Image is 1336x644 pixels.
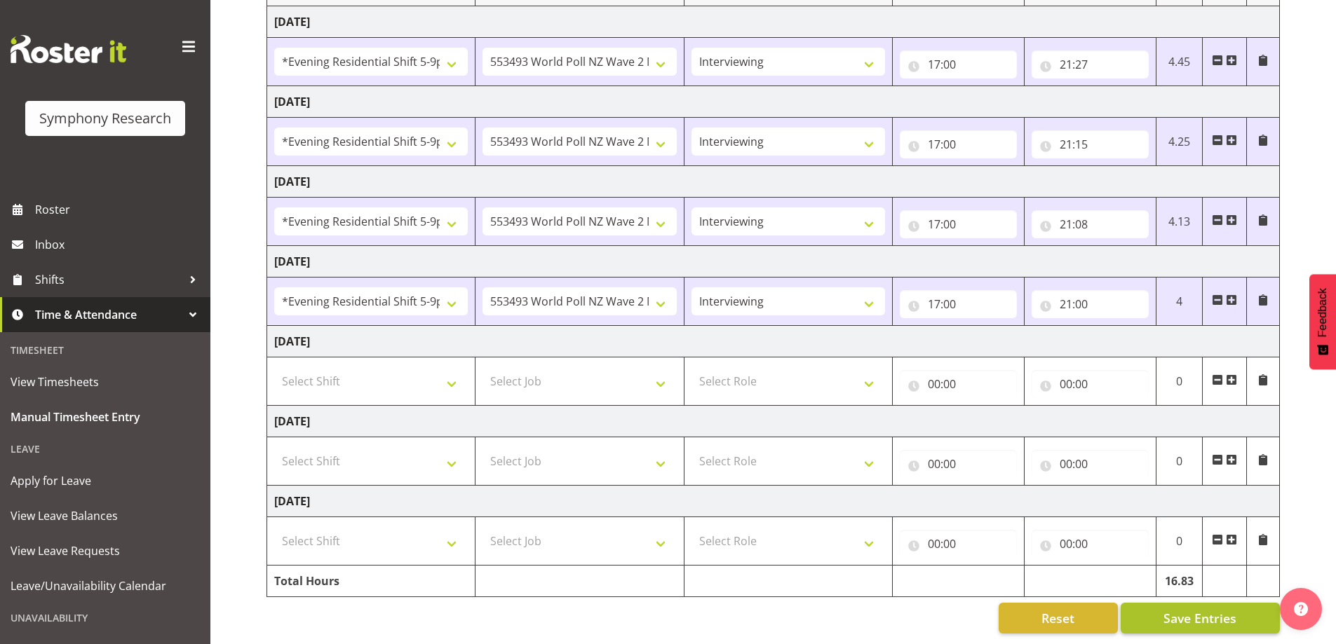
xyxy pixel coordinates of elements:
a: View Timesheets [4,364,207,399]
input: Click to select... [1032,290,1149,318]
a: View Leave Requests [4,533,207,568]
td: [DATE] [267,326,1280,357]
input: Click to select... [900,50,1017,78]
div: Unavailability [4,603,207,632]
td: [DATE] [267,246,1280,278]
span: View Leave Requests [11,540,200,561]
td: 0 [1156,357,1203,406]
input: Click to select... [1032,210,1149,238]
td: [DATE] [267,486,1280,517]
span: Inbox [35,234,203,255]
td: 16.83 [1156,566,1203,597]
span: Feedback [1316,288,1329,337]
td: 4.45 [1156,38,1203,86]
td: [DATE] [267,86,1280,118]
img: help-xxl-2.png [1294,602,1308,616]
input: Click to select... [1032,450,1149,478]
td: 4.13 [1156,198,1203,246]
span: Save Entries [1163,609,1236,627]
td: [DATE] [267,6,1280,38]
span: Roster [35,199,203,220]
a: View Leave Balances [4,498,207,533]
img: Rosterit website logo [11,35,126,63]
a: Apply for Leave [4,463,207,498]
a: Manual Timesheet Entry [4,399,207,434]
span: View Timesheets [11,371,200,392]
button: Feedback - Show survey [1309,274,1336,369]
span: Time & Attendance [35,304,182,325]
input: Click to select... [1032,130,1149,158]
input: Click to select... [1032,530,1149,558]
td: Total Hours [267,566,475,597]
div: Timesheet [4,336,207,364]
button: Save Entries [1121,603,1280,633]
input: Click to select... [900,530,1017,558]
input: Click to select... [900,370,1017,398]
input: Click to select... [900,210,1017,238]
input: Click to select... [1032,50,1149,78]
span: Apply for Leave [11,470,200,491]
input: Click to select... [1032,370,1149,398]
a: Leave/Unavailability Calendar [4,568,207,603]
span: Leave/Unavailability Calendar [11,575,200,596]
span: Manual Timesheet Entry [11,406,200,427]
div: Symphony Research [39,108,171,129]
td: [DATE] [267,166,1280,198]
td: 4 [1156,278,1203,326]
input: Click to select... [900,130,1017,158]
div: Leave [4,434,207,463]
span: Shifts [35,269,182,290]
input: Click to select... [900,450,1017,478]
td: 0 [1156,517,1203,566]
td: 4.25 [1156,118,1203,166]
span: View Leave Balances [11,505,200,526]
button: Reset [999,603,1118,633]
td: 0 [1156,437,1203,486]
input: Click to select... [900,290,1017,318]
td: [DATE] [267,406,1280,437]
span: Reset [1041,609,1074,627]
